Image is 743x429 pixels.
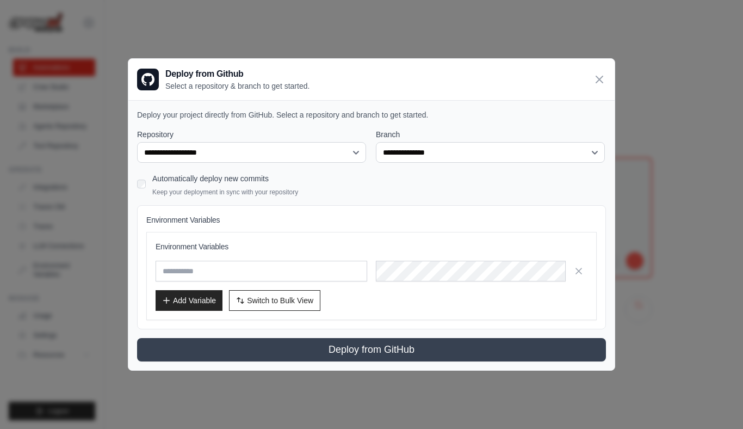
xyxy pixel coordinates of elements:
label: Branch [376,129,606,140]
p: Select a repository & branch to get started. [165,81,309,91]
button: Switch to Bulk View [229,290,320,311]
label: Repository [137,129,367,140]
h4: Environment Variables [146,214,597,225]
button: Deploy from GitHub [137,338,606,361]
p: Keep your deployment in sync with your repository [152,188,298,197]
h3: Environment Variables [156,241,587,252]
h3: Deploy from Github [165,68,309,81]
button: Add Variable [156,290,222,311]
span: Switch to Bulk View [247,295,313,306]
label: Automatically deploy new commits [152,174,269,183]
p: Deploy your project directly from GitHub. Select a repository and branch to get started. [137,109,606,120]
